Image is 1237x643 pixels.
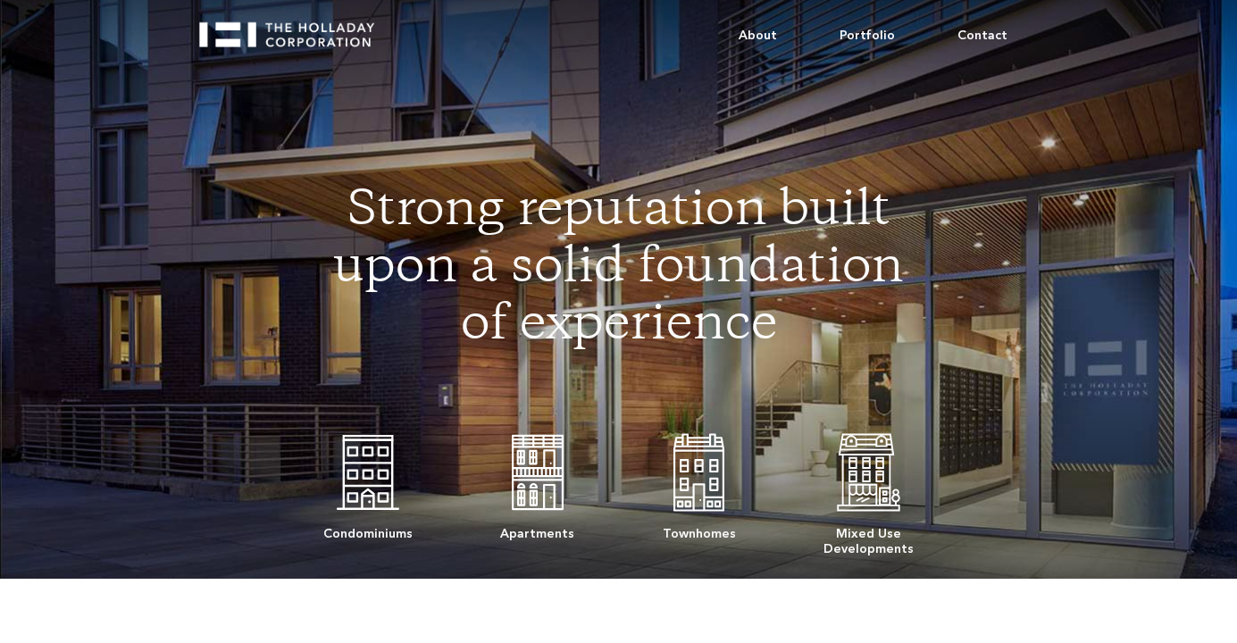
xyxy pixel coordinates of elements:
[325,184,913,355] h1: Strong reputation built upon a solid foundation of experience
[926,9,1039,63] a: Contact
[199,9,390,47] a: home
[808,9,926,63] a: Portfolio
[823,517,914,556] div: Mixed Use Developments
[663,517,736,541] div: Townhomes
[323,517,413,541] div: Condominiums
[500,517,574,541] div: Apartments
[707,9,808,63] a: About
